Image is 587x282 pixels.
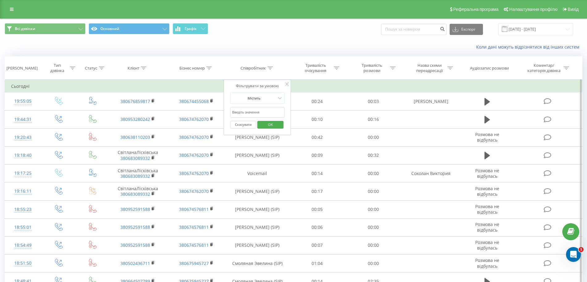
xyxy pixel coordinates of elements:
div: Назва схеми переадресації [413,63,446,73]
span: Розмова не відбулась [475,257,499,269]
div: 19:20:43 [11,131,35,143]
a: 380683089332 [120,173,150,179]
span: OK [262,120,279,129]
button: Скасувати [230,121,257,129]
input: Введіть значення [230,107,285,118]
span: Налаштування профілю [509,7,557,12]
td: СвітланаЛісківська [108,182,167,200]
td: 00:00 [345,254,402,272]
button: Всі дзвінки [5,23,86,34]
td: 00:06 [289,218,346,236]
td: 01:04 [289,254,346,272]
span: Всі дзвінки [15,26,35,31]
td: 00:09 [289,146,346,164]
div: Тривалість розмови [355,63,388,73]
td: 00:10 [289,110,346,128]
button: OK [257,121,283,129]
a: Коли дані можуть відрізнятися вiд інших систем [476,44,582,50]
div: 18:54:49 [11,239,35,251]
button: Графік [173,23,208,34]
a: 380674762070 [179,134,209,140]
span: Вихід [568,7,579,12]
a: 380683089332 [120,191,150,197]
div: Співробітник [241,66,266,71]
span: 1 [579,247,584,252]
div: Тривалість очікування [299,63,332,73]
div: 19:16:11 [11,185,35,197]
td: 00:05 [289,200,346,218]
td: 00:00 [345,200,402,218]
td: 00:42 [289,128,346,146]
div: Клієнт [128,66,139,71]
a: 380952591588 [120,224,150,230]
a: 380674455068 [179,98,209,104]
a: 380952591588 [120,206,150,212]
iframe: Intercom live chat [566,247,581,262]
td: [PERSON_NAME] (SIP) [226,146,289,164]
td: Соколан Виктория [402,164,460,182]
div: Фільтрувати за умовою [230,83,285,89]
td: 00:24 [289,92,346,110]
td: 00:00 [345,218,402,236]
td: СвітланаЛісківська [108,146,167,164]
td: 00:07 [289,236,346,254]
a: 380674576811 [179,206,209,212]
div: Тип дзвінка [46,63,68,73]
span: Розмова не відбулась [475,168,499,179]
td: 00:14 [289,164,346,182]
div: 19:18:40 [11,149,35,161]
button: Основний [89,23,170,34]
div: Коментар/категорія дзвінка [526,63,562,73]
span: Розмова не відбулась [475,221,499,233]
span: Розмова не відбулась [475,203,499,215]
td: [PERSON_NAME] [402,92,460,110]
a: 380674762070 [179,116,209,122]
td: Сьогодні [5,80,582,92]
a: 380674762070 [179,170,209,176]
a: 380674576811 [179,224,209,230]
span: Розмова не відбулась [475,131,499,143]
div: Бізнес номер [179,66,205,71]
div: 19:55:05 [11,95,35,107]
td: 00:32 [345,146,402,164]
td: Voicemail [226,164,289,182]
div: Аудіозапис розмови [470,66,509,71]
td: [PERSON_NAME] (SIP) [226,200,289,218]
a: 380676859817 [120,98,150,104]
div: [PERSON_NAME] [6,66,38,71]
div: 19:44:31 [11,113,35,126]
td: [PERSON_NAME] (SIP) [226,182,289,200]
a: 380502436711 [120,260,150,266]
a: 380674762070 [179,188,209,194]
a: 380683089332 [120,155,150,161]
div: 18:55:23 [11,203,35,216]
td: 00:00 [345,128,402,146]
div: 18:51:50 [11,257,35,269]
a: 380675945727 [179,260,209,266]
span: Графік [185,27,197,31]
td: СвітланаЛісківська [108,164,167,182]
td: Смоляная Эвелина (SIP) [226,254,289,272]
button: Експорт [450,24,483,35]
span: Розмова не відбулась [475,186,499,197]
td: [PERSON_NAME] (SIP) [226,236,289,254]
td: 00:17 [289,182,346,200]
div: 18:55:01 [11,221,35,233]
a: 380953280242 [120,116,150,122]
a: 380638110203 [120,134,150,140]
span: Реферальна програма [453,7,499,12]
div: 19:17:25 [11,167,35,179]
div: Статус [85,66,97,71]
td: [PERSON_NAME] (SIP) [226,128,289,146]
td: 00:16 [345,110,402,128]
a: 380952591588 [120,242,150,248]
td: 00:00 [345,164,402,182]
a: 380674576811 [179,242,209,248]
td: 00:00 [345,182,402,200]
span: Розмова не відбулась [475,239,499,251]
input: Пошук за номером [381,24,447,35]
a: 380674762070 [179,152,209,158]
td: [PERSON_NAME] (SIP) [226,218,289,236]
td: 00:03 [345,92,402,110]
td: 00:00 [345,236,402,254]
